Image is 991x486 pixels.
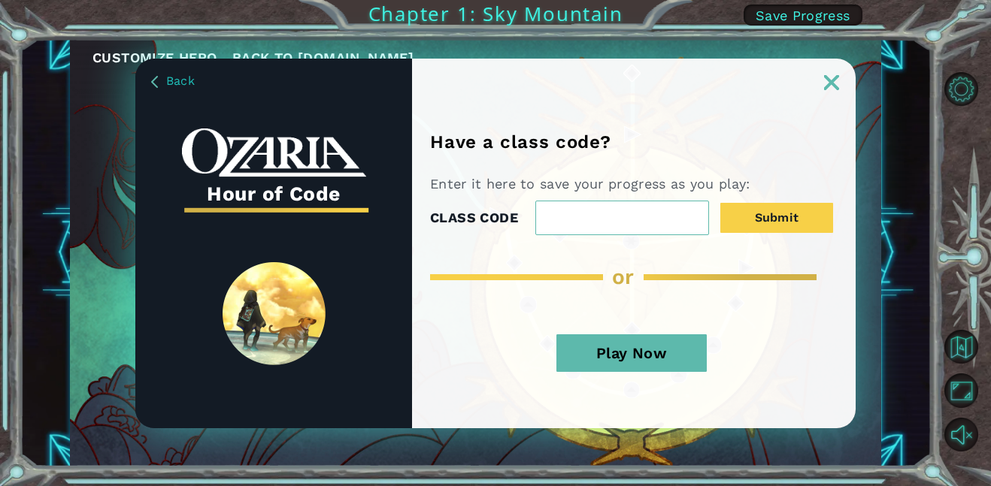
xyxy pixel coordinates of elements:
img: ExitButton_Dusk.png [824,75,839,90]
img: SpiritLandReveal.png [223,262,326,365]
button: Submit [720,203,833,233]
button: Play Now [556,334,707,372]
img: BackArrow_Dusk.png [151,76,158,88]
img: whiteOzariaWordmark.png [182,128,366,177]
p: Enter it here to save your progress as you play: [430,175,756,193]
span: or [612,264,635,289]
span: Back [166,74,195,88]
h3: Hour of Code [182,177,366,210]
h1: Have a class code? [430,131,616,152]
label: CLASS CODE [430,207,518,229]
